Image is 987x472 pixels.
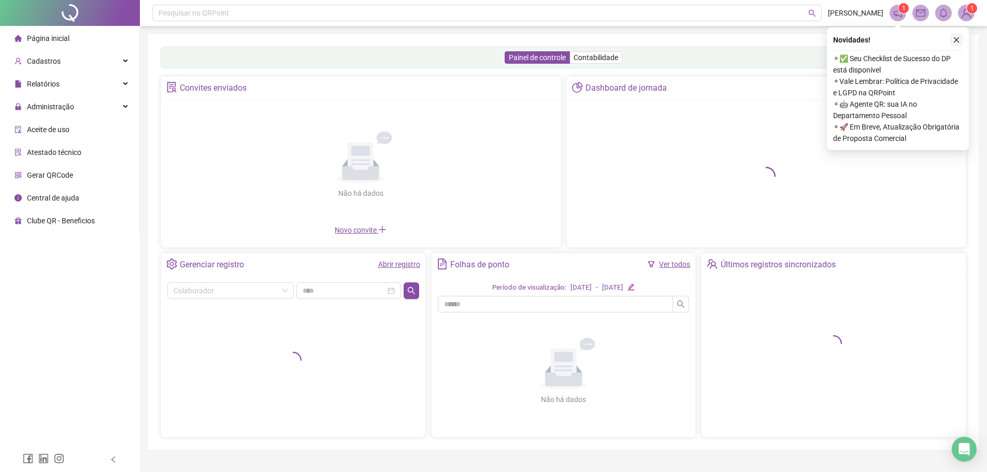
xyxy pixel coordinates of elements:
span: mail [916,8,925,18]
span: filter [648,261,655,268]
span: Gerar QRCode [27,171,73,179]
div: Folhas de ponto [450,256,509,274]
span: loading [285,352,302,368]
span: Página inicial [27,34,69,42]
span: Cadastros [27,57,61,65]
span: plus [378,225,387,234]
span: lock [15,103,22,110]
span: audit [15,126,22,133]
span: ⚬ 🤖 Agente QR: sua IA no Departamento Pessoal [833,98,963,121]
div: Gerenciar registro [180,256,244,274]
span: home [15,35,22,42]
span: qrcode [15,171,22,179]
span: [PERSON_NAME] [828,7,883,19]
span: search [808,9,816,17]
span: info-circle [15,194,22,202]
div: Período de visualização: [492,282,566,293]
div: [DATE] [602,282,623,293]
span: ⚬ Vale Lembrar: Política de Privacidade e LGPD na QRPoint [833,76,963,98]
span: edit [627,283,634,290]
img: 91214 [959,5,974,21]
span: Painel de controle [509,53,566,62]
span: left [110,456,117,463]
span: gift [15,217,22,224]
sup: Atualize o seu contato no menu Meus Dados [967,3,977,13]
div: Convites enviados [180,79,247,97]
span: Contabilidade [574,53,618,62]
span: Administração [27,103,74,111]
span: file [15,80,22,88]
span: Central de ajuda [27,194,79,202]
div: Últimos registros sincronizados [721,256,836,274]
span: search [407,287,416,295]
span: bell [939,8,948,18]
span: Novo convite [335,226,387,234]
div: - [596,282,598,293]
span: Relatórios [27,80,60,88]
span: loading [757,167,776,185]
span: ⚬ ✅ Seu Checklist de Sucesso do DP está disponível [833,53,963,76]
span: 1 [902,5,906,12]
span: close [953,36,960,44]
span: Novidades ! [833,34,870,46]
span: instagram [54,453,64,464]
span: ⚬ 🚀 Em Breve, Atualização Obrigatória de Proposta Comercial [833,121,963,144]
span: Aceite de uso [27,125,69,134]
span: 1 [970,5,974,12]
span: setting [166,259,177,269]
span: file-text [437,259,448,269]
span: solution [15,149,22,156]
a: Ver todos [659,260,690,268]
sup: 1 [898,3,909,13]
span: Clube QR - Beneficios [27,217,95,225]
span: search [677,300,685,308]
a: Abrir registro [378,260,420,268]
span: user-add [15,58,22,65]
div: Open Intercom Messenger [952,437,977,462]
span: pie-chart [572,82,583,93]
div: Não há dados [313,188,408,199]
div: [DATE] [570,282,592,293]
div: Não há dados [516,394,611,405]
span: notification [893,8,903,18]
span: team [707,259,718,269]
span: solution [166,82,177,93]
span: loading [825,335,842,352]
span: Atestado técnico [27,148,81,156]
span: linkedin [38,453,49,464]
div: Dashboard de jornada [585,79,667,97]
span: facebook [23,453,33,464]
